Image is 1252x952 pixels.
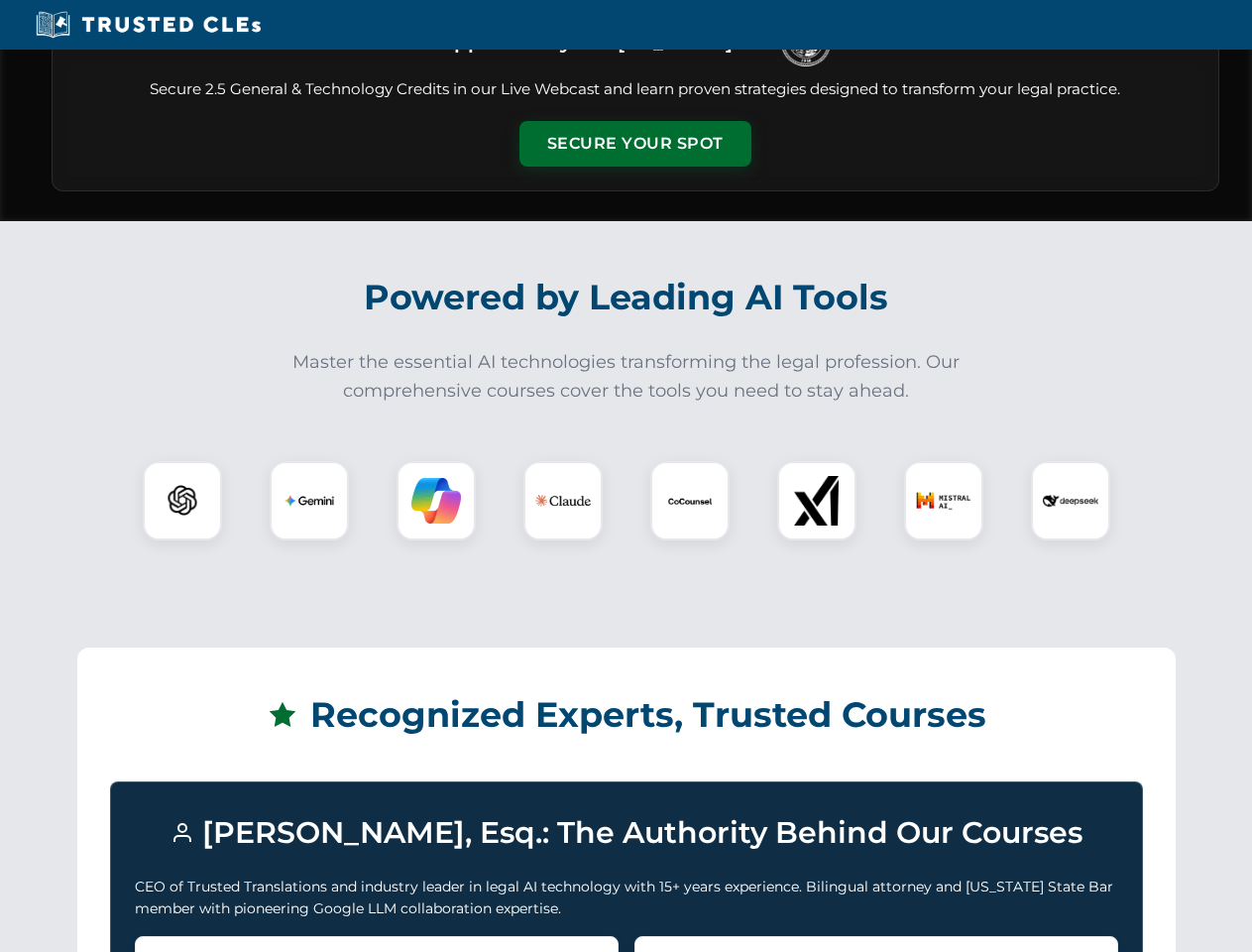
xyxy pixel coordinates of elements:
[77,263,1176,332] h2: Powered by Leading AI Tools
[1043,473,1098,529] img: DeepSeek Logo
[154,472,211,530] img: ChatGPT Logo
[285,476,334,526] img: Gemini Logo
[665,476,715,526] img: CoCounsel Logo
[143,461,222,540] div: ChatGPT
[397,461,476,540] div: Copilot
[411,476,461,526] img: Copilot Logo
[280,348,973,406] p: Master the essential AI technologies transforming the legal profession. Our comprehensive courses...
[1031,461,1110,540] div: DeepSeek
[650,461,730,540] div: CoCounsel
[270,461,349,540] div: Gemini
[135,876,1118,920] p: CEO of Trusted Translations and industry leader in legal AI technology with 15+ years experience....
[792,476,842,526] img: xAI Logo
[523,461,603,540] div: Claude
[777,461,856,540] div: xAI
[76,78,1195,101] p: Secure 2.5 General & Technology Credits in our Live Webcast and learn proven strategies designed ...
[135,806,1118,860] h3: [PERSON_NAME], Esq.: The Authority Behind Our Courses
[519,121,751,167] button: Secure Your Spot
[30,10,267,40] img: Trusted CLEs
[904,461,983,540] div: Mistral AI
[535,473,591,529] img: Claude Logo
[916,473,971,529] img: Mistral AI Logo
[110,680,1143,750] h2: Recognized Experts, Trusted Courses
